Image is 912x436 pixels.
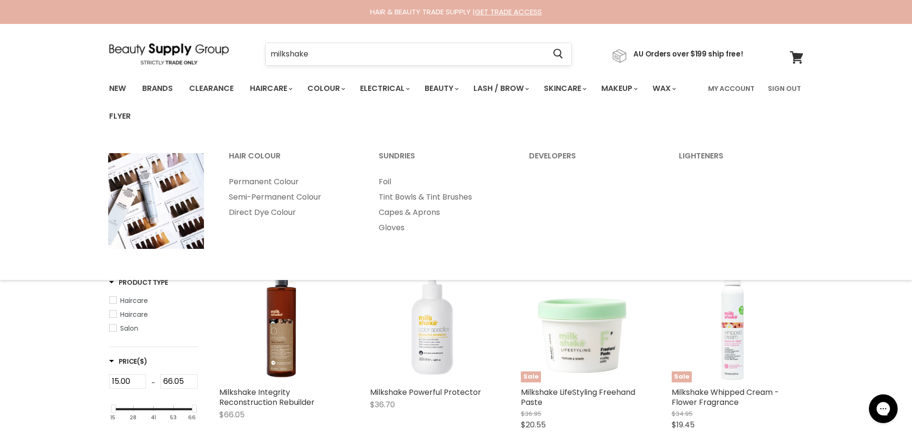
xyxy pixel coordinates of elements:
[102,106,138,126] a: Flyer
[170,414,177,421] div: 53
[370,387,481,398] a: Milkshake Powerful Protector
[367,220,515,235] a: Gloves
[645,78,682,99] a: Wax
[521,371,541,382] span: Sale
[672,260,794,382] img: Milkshake Whipped Cream - Flower Fragrance
[219,387,315,408] a: Milkshake Integrity Reconstruction Rebuilder
[109,357,147,366] span: Price
[762,78,807,99] a: Sign Out
[266,43,546,65] input: Search
[255,260,306,382] img: Milkshake Integrity Reconstruction Rebuilder
[102,75,702,130] ul: Main menu
[417,78,464,99] a: Beauty
[130,414,136,421] div: 28
[217,205,365,220] a: Direct Dye Colour
[864,391,902,426] iframe: Gorgias live chat messenger
[521,387,635,408] a: Milkshake LifeStyling Freehand Paste
[370,399,395,410] span: $36.70
[97,75,815,130] nav: Main
[151,414,156,421] div: 41
[217,190,365,205] a: Semi-Permanent Colour
[109,357,147,366] h3: Price($)
[109,374,146,389] input: Min Price
[219,260,341,382] a: Milkshake Integrity Reconstruction Rebuilder
[120,324,138,333] span: Salon
[521,419,546,430] span: $20.55
[672,260,794,382] a: Milkshake Whipped Cream - Flower FragranceSale
[367,174,515,235] ul: Main menu
[120,296,148,305] span: Haircare
[135,78,180,99] a: Brands
[110,414,115,421] div: 15
[367,205,515,220] a: Capes & Aprons
[475,7,542,17] a: GET TRADE ACCESS
[367,148,515,172] a: Sundries
[370,260,492,382] img: Milkshake Powerful Protector
[109,295,198,306] a: Haircare
[137,357,147,366] span: ($)
[521,409,541,418] span: $36.95
[667,148,815,172] a: Lighteners
[217,148,365,172] a: Hair Colour
[120,310,148,319] span: Haircare
[243,78,298,99] a: Haircare
[367,190,515,205] a: Tint Bowls & Tint Brushes
[160,374,198,389] input: Max Price
[265,43,572,66] form: Product
[546,43,571,65] button: Search
[217,174,365,190] a: Permanent Colour
[702,78,760,99] a: My Account
[672,409,693,418] span: $34.95
[353,78,416,99] a: Electrical
[109,323,198,334] a: Salon
[219,409,245,420] span: $66.05
[109,278,169,287] h3: Product Type
[367,174,515,190] a: Foil
[102,78,133,99] a: New
[594,78,643,99] a: Makeup
[300,78,351,99] a: Colour
[182,78,241,99] a: Clearance
[537,78,592,99] a: Skincare
[109,309,198,320] a: Haircare
[146,374,160,391] div: -
[521,260,643,382] a: Milkshake LifeStyling Freehand PasteSale
[188,414,196,421] div: 66
[672,419,695,430] span: $19.45
[521,260,643,382] img: Milkshake LifeStyling Freehand Paste
[672,371,692,382] span: Sale
[97,7,815,17] div: HAIR & BEAUTY TRADE SUPPLY |
[466,78,535,99] a: Lash / Brow
[672,387,779,408] a: Milkshake Whipped Cream - Flower Fragrance
[517,148,665,172] a: Developers
[217,174,365,220] ul: Main menu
